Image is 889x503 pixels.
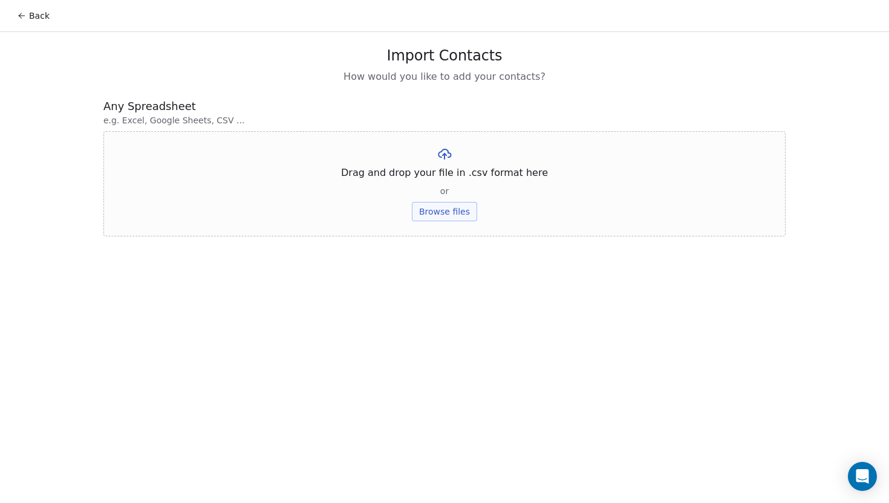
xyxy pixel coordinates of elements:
div: Open Intercom Messenger [848,462,877,491]
span: Drag and drop your file in .csv format here [341,166,548,180]
span: or [440,185,449,197]
button: Browse files [412,202,477,221]
span: How would you like to add your contacts? [344,70,545,84]
span: e.g. Excel, Google Sheets, CSV ... [103,114,786,126]
span: Import Contacts [387,47,503,65]
span: Any Spreadsheet [103,99,786,114]
button: Back [10,5,57,27]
